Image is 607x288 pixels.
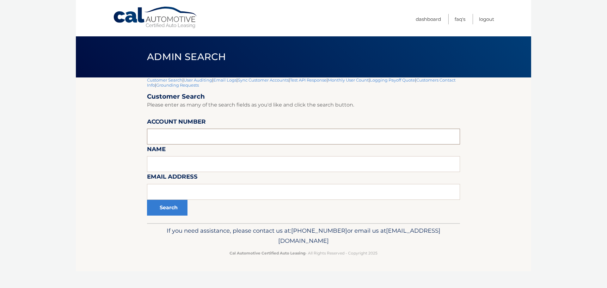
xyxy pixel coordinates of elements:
[238,77,289,83] a: Sync Customer Accounts
[147,77,456,88] a: Customers Contact Info
[147,117,206,129] label: Account Number
[147,172,198,184] label: Email Address
[147,101,460,109] p: Please enter as many of the search fields as you'd like and click the search button.
[156,83,199,88] a: Grounding Requests
[147,51,226,63] span: Admin Search
[151,226,456,246] p: If you need assistance, please contact us at: or email us at
[147,93,460,101] h2: Customer Search
[147,144,166,156] label: Name
[213,77,236,83] a: Email Logs
[291,227,347,234] span: [PHONE_NUMBER]
[184,77,212,83] a: User Auditing
[147,77,182,83] a: Customer Search
[328,77,369,83] a: Monthly User Count
[479,14,494,24] a: Logout
[230,251,305,255] strong: Cal Automotive Certified Auto Leasing
[290,77,327,83] a: Test API Response
[455,14,465,24] a: FAQ's
[416,14,441,24] a: Dashboard
[113,6,198,29] a: Cal Automotive
[370,77,415,83] a: Logging Payoff Quote
[151,250,456,256] p: - All Rights Reserved - Copyright 2025
[147,77,460,223] div: | | | | | | | |
[147,200,187,216] button: Search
